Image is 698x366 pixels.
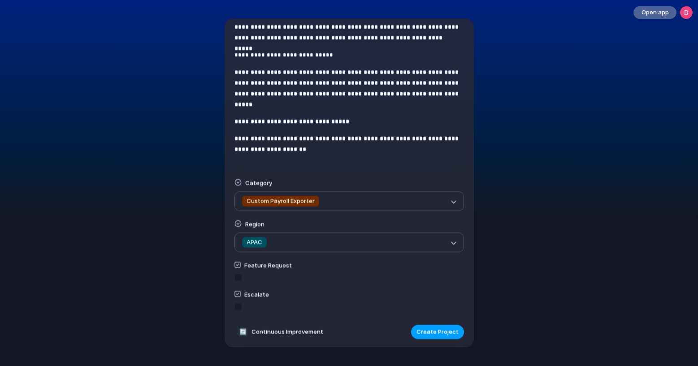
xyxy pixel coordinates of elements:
[416,327,459,336] span: Create Project
[642,8,669,17] span: Open app
[245,179,272,186] span: Category
[238,327,247,336] div: 🔄
[411,325,464,339] button: Create Project
[245,220,264,228] span: Region
[244,291,269,298] span: Escalate
[251,327,323,336] span: Continuous Improvement
[247,197,315,206] span: Custom Payroll Exporter
[244,262,292,269] span: Feature Request
[633,6,676,19] button: Open app
[247,238,262,247] span: APAC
